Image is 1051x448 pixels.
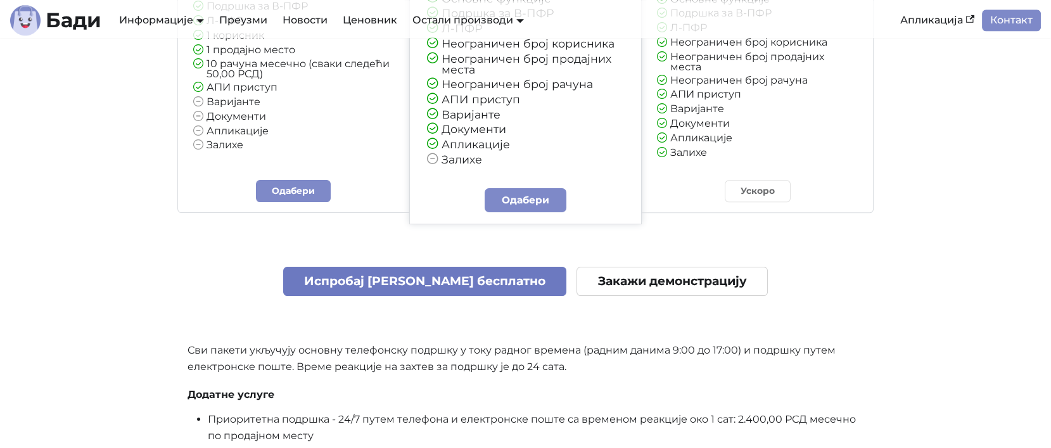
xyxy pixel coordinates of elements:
a: Остали производи [412,14,524,26]
li: Апликације [427,139,625,151]
p: Сви пакети укључују основну телефонску подршку у току радног времена (радним данима 9:00 до 17:00... [188,342,864,376]
li: АПИ приступ [657,89,858,101]
a: ЛогоБади [10,5,101,35]
li: Апликације [193,126,394,138]
li: Залихе [427,154,625,166]
b: Бади [46,10,101,30]
li: Документи [193,112,394,123]
li: Варијанте [657,104,858,115]
h4: Додатне услуге [188,388,864,401]
li: 1 продајно место [193,45,394,56]
li: Апликације [657,133,858,144]
li: АПИ приступ [427,94,625,106]
li: 10 рачуна месечно (сваки следећи 50,00 РСД) [193,59,394,79]
li: Залихе [193,140,394,151]
li: Неограничен број рачуна [657,75,858,87]
li: Варијанте [193,97,394,108]
a: Одабери [256,180,331,202]
li: Неограничен број рачуна [427,79,625,91]
li: Документи [427,124,625,136]
li: Залихе [657,148,858,159]
a: Новости [275,10,335,31]
li: Неограничен број продајних места [427,53,625,75]
a: Ценовник [335,10,405,31]
li: Документи [657,118,858,130]
li: Приоритетна подршка - 24/7 путем телефона и електронске поште са временом реакције око 1 сат: 2.4... [208,411,864,445]
li: Неограничен број продајних места [657,52,858,72]
img: Лого [10,5,41,35]
a: Информације [119,14,204,26]
a: Контакт [982,10,1041,31]
a: Испробај [PERSON_NAME] бесплатно [283,267,567,297]
li: Неограничен број корисника [657,37,858,49]
li: Неограничен број корисника [427,38,625,50]
a: Преузми [212,10,275,31]
a: Закажи демонстрацију [576,267,768,297]
li: АПИ приступ [193,82,394,94]
a: Апликација [893,10,982,31]
li: Варијанте [427,109,625,121]
a: Одабери [485,188,567,212]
